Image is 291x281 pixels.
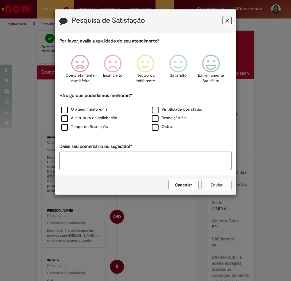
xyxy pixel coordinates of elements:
p: Insatisfeito [103,73,122,79]
p: Completamente Insatisfeito [65,73,95,84]
label: Pesquisa de Satisfação [72,17,145,25]
p: Satisfeito [170,73,187,79]
label: Tempo de Resolução [61,124,108,130]
div: Neutro ou indiferente [130,50,161,92]
div: Insatisfeito [97,50,128,92]
label: Por favor, avalie a qualidade do seu atendimento* [59,38,159,44]
label: O atendimento em si [61,107,109,112]
label: Outro [152,124,172,130]
p: Neutro ou indiferente [135,73,156,84]
label: Visibilidade dos status [152,107,202,112]
div: Há algo que poderíamos melhorar?* [59,92,232,132]
button: Cancelar [168,180,199,190]
label: Resolução final [152,115,189,121]
div: Extremamente Satisfeito [196,50,226,92]
label: Deixe seu comentário ou sugestão!* [59,143,132,150]
div: Satisfeito [163,50,194,92]
p: Extremamente Satisfeito [198,73,224,84]
div: Completamente Insatisfeito [64,50,95,92]
label: A estrutura da solicitação [61,115,117,121]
